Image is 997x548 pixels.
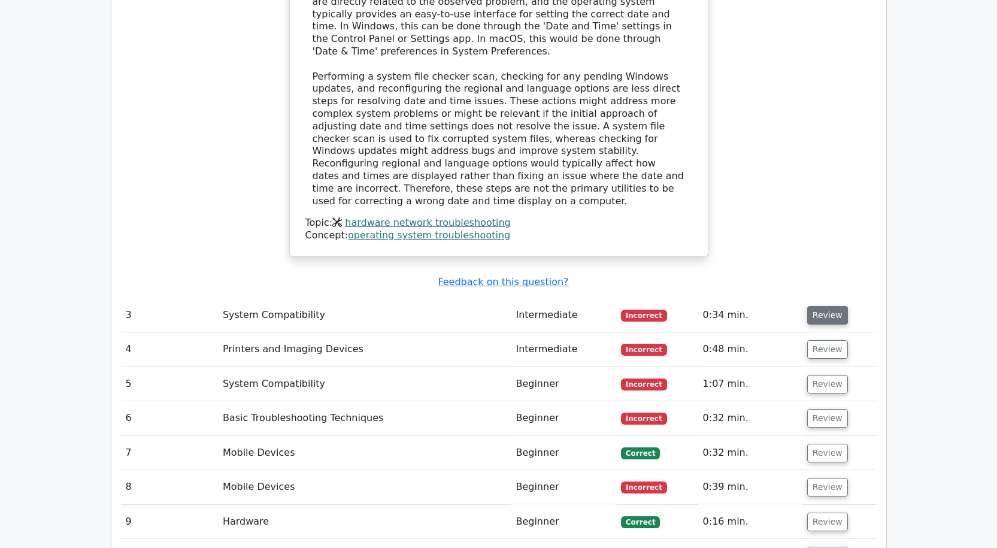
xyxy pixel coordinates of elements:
td: System Compatibility [218,367,511,401]
td: 3 [121,298,218,332]
div: Topic: [305,217,692,229]
span: Incorrect [621,310,667,322]
td: Mobile Devices [218,436,511,470]
span: Incorrect [621,344,667,356]
td: Intermediate [511,332,616,367]
td: 0:39 min. [698,470,802,504]
td: Beginner [511,505,616,539]
a: operating system troubleshooting [348,229,510,241]
td: 0:16 min. [698,505,802,539]
td: 4 [121,332,218,367]
td: Beginner [511,436,616,470]
td: 7 [121,436,218,470]
td: Hardware [218,505,511,539]
button: Review [807,513,848,531]
a: hardware network troubleshooting [345,217,510,228]
td: Printers and Imaging Devices [218,332,511,367]
td: 1:07 min. [698,367,802,401]
td: Beginner [511,367,616,401]
button: Review [807,375,848,393]
span: Correct [621,447,660,459]
td: System Compatibility [218,298,511,332]
button: Review [807,340,848,359]
button: Review [807,478,848,496]
td: Mobile Devices [218,470,511,504]
button: Review [807,409,848,428]
td: Beginner [511,401,616,435]
button: Review [807,306,848,325]
td: 0:32 min. [698,401,802,435]
td: 8 [121,470,218,504]
span: Correct [621,516,660,528]
td: 0:48 min. [698,332,802,367]
td: Basic Troubleshooting Techniques [218,401,511,435]
td: 5 [121,367,218,401]
td: Beginner [511,470,616,504]
td: Intermediate [511,298,616,332]
button: Review [807,444,848,462]
span: Incorrect [621,413,667,425]
td: 0:34 min. [698,298,802,332]
td: 0:32 min. [698,436,802,470]
td: 6 [121,401,218,435]
span: Incorrect [621,379,667,390]
div: Concept: [305,229,692,242]
a: Feedback on this question? [438,276,568,287]
td: 9 [121,505,218,539]
span: Incorrect [621,482,667,493]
